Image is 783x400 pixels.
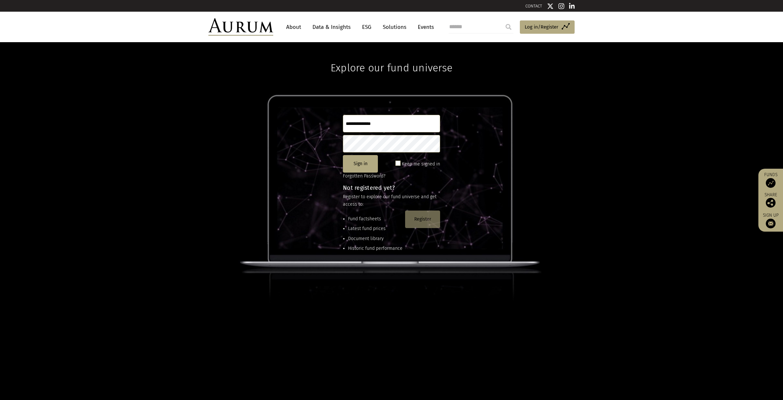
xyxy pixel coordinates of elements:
[343,155,378,173] button: Sign in
[502,20,515,33] input: Submit
[520,20,575,34] a: Log in/Register
[762,172,780,188] a: Funds
[343,193,440,208] p: Register to explore our fund universe and get access to:
[547,3,554,9] img: Twitter icon
[762,193,780,208] div: Share
[208,18,273,36] img: Aurum
[766,219,776,228] img: Sign up to our newsletter
[766,178,776,188] img: Access Funds
[348,225,403,232] li: Latest fund prices
[343,173,385,179] a: Forgotten Password?
[343,185,440,191] h4: Not registered yet?
[359,21,375,33] a: ESG
[283,21,304,33] a: About
[348,215,403,223] li: Fund factsheets
[766,198,776,208] img: Share this post
[525,23,558,31] span: Log in/Register
[380,21,410,33] a: Solutions
[762,212,780,228] a: Sign up
[331,42,452,74] h1: Explore our fund universe
[309,21,354,33] a: Data & Insights
[402,160,440,168] label: Keep me signed in
[569,3,575,9] img: Linkedin icon
[415,21,434,33] a: Events
[348,245,403,252] li: Historic fund performance
[558,3,564,9] img: Instagram icon
[405,211,440,228] button: Register
[525,4,542,8] a: CONTACT
[348,235,403,242] li: Document library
